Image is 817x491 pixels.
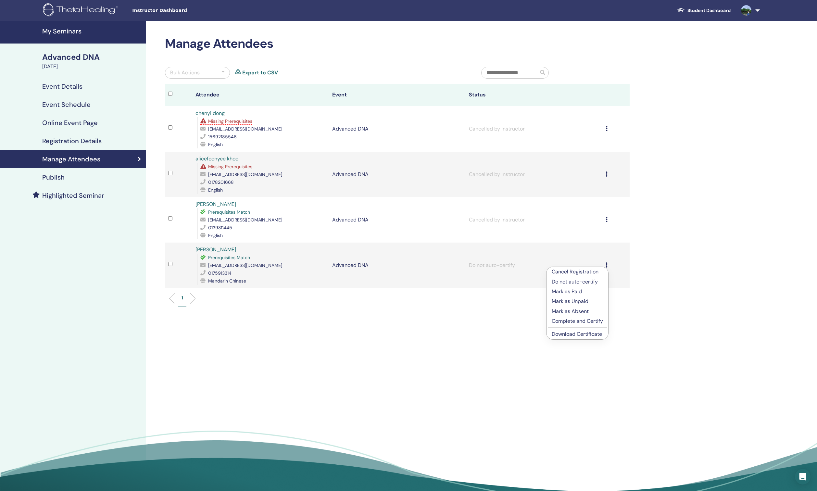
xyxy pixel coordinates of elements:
[42,101,91,108] h4: Event Schedule
[42,119,98,127] h4: Online Event Page
[195,201,236,208] a: [PERSON_NAME]
[42,155,100,163] h4: Manage Attendees
[329,152,466,197] td: Advanced DNA
[329,197,466,243] td: Advanced DNA
[552,278,603,286] p: Do not auto-certify
[208,142,223,147] span: English
[208,262,282,268] span: [EMAIL_ADDRESS][DOMAIN_NAME]
[208,278,246,284] span: Mandarin Chinese
[208,233,223,238] span: English
[672,5,736,17] a: Student Dashboard
[208,209,250,215] span: Prerequisites Match
[43,3,120,18] img: logo.png
[42,27,142,35] h4: My Seminars
[329,243,466,288] td: Advanced DNA
[208,118,252,124] span: Missing Prerequisites
[329,84,466,106] th: Event
[195,246,236,253] a: [PERSON_NAME]
[552,308,603,315] p: Mark as Absent
[42,63,142,70] div: [DATE]
[552,288,603,296] p: Mark as Paid
[466,84,602,106] th: Status
[208,164,252,170] span: Missing Prerequisites
[552,331,602,337] a: Download Certificate
[42,52,142,63] div: Advanced DNA
[741,5,751,16] img: default.jpg
[192,84,329,106] th: Attendee
[242,69,278,77] a: Export to CSV
[42,137,102,145] h4: Registration Details
[170,69,200,77] div: Bulk Actions
[132,7,230,14] span: Instructor Dashboard
[552,297,603,305] p: Mark as Unpaid
[208,255,250,260] span: Prerequisites Match
[329,106,466,152] td: Advanced DNA
[208,270,232,276] span: 0175913314
[552,317,603,325] p: Complete and Certify
[165,36,630,51] h2: Manage Attendees
[182,295,183,301] p: 1
[208,225,232,231] span: 0139311445
[42,173,65,181] h4: Publish
[208,217,282,223] span: [EMAIL_ADDRESS][DOMAIN_NAME]
[208,179,234,185] span: 0178201668
[552,268,603,276] p: Cancel Registration
[677,7,685,13] img: graduation-cap-white.svg
[795,469,811,485] div: Open Intercom Messenger
[208,126,282,132] span: [EMAIL_ADDRESS][DOMAIN_NAME]
[38,52,146,70] a: Advanced DNA[DATE]
[208,187,223,193] span: English
[42,192,104,199] h4: Highlighted Seminar
[208,171,282,177] span: [EMAIL_ADDRESS][DOMAIN_NAME]
[42,82,82,90] h4: Event Details
[208,134,237,140] span: 15692185546
[195,110,225,117] a: chenyi dong
[195,155,238,162] a: alicefoonyee khoo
